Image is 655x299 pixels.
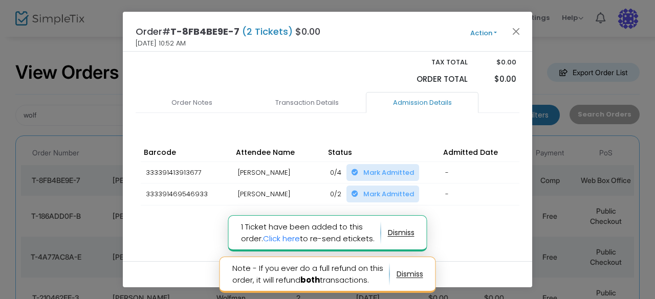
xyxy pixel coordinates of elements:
span: 0/4 [330,168,341,177]
td: - [440,162,532,183]
span: Mark Admitted [363,189,414,199]
button: Close [510,25,523,38]
span: [DATE] 10:52 AM [136,38,186,49]
th: Attendee Name [233,133,325,162]
button: dismiss [388,225,414,241]
th: Status [325,133,440,162]
span: (2 Tickets) [239,25,295,38]
span: 0/2 [330,189,341,199]
span: 1 Ticket have been added to this order. to re-send etickets. [241,221,381,244]
p: Order Total [381,74,468,85]
a: Transaction Details [251,92,363,113]
b: both [300,274,320,285]
a: Admission Details [366,92,478,113]
a: Click here [263,233,300,244]
p: $0.00 [477,57,516,67]
td: [PERSON_NAME] [233,162,325,183]
span: Mark Admitted [363,168,414,177]
td: 333391413913677 [141,162,233,183]
p: Tax Total [381,57,468,67]
td: [PERSON_NAME] [233,183,325,205]
th: Admitted Date [440,133,532,162]
span: Note - If you ever do a full refund on this order, it will refund transactions. [232,263,390,286]
th: Barcode [141,133,233,162]
span: T-8FB4BE9E-7 [170,25,239,38]
a: Order Notes [136,92,248,113]
button: dismiss [397,266,423,283]
td: 333391469546933 [141,183,233,205]
button: Action [453,28,514,39]
h4: Order# $0.00 [136,25,320,38]
p: $0.00 [477,74,516,85]
td: - [440,183,532,205]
